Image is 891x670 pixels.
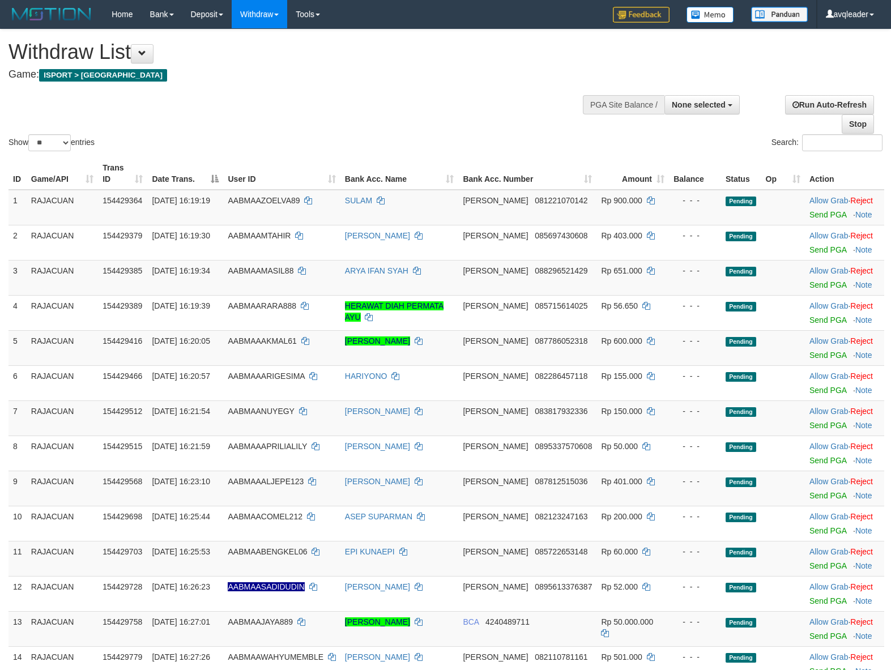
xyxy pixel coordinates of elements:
[8,471,27,506] td: 9
[809,336,850,345] span: ·
[8,225,27,260] td: 2
[805,365,884,400] td: ·
[726,477,756,487] span: Pending
[855,351,872,360] a: Note
[785,95,874,114] a: Run Auto-Refresh
[850,547,873,556] a: Reject
[726,232,756,241] span: Pending
[842,114,874,134] a: Stop
[809,421,846,430] a: Send PGA
[103,336,142,345] span: 154429416
[855,280,872,289] a: Note
[345,477,410,486] a: [PERSON_NAME]
[345,582,410,591] a: [PERSON_NAME]
[809,652,848,662] a: Allow Grab
[809,351,846,360] a: Send PGA
[152,266,210,275] span: [DATE] 16:19:34
[8,41,583,63] h1: Withdraw List
[850,231,873,240] a: Reject
[345,652,410,662] a: [PERSON_NAME]
[850,301,873,310] a: Reject
[27,541,98,576] td: RAJACUAN
[687,7,734,23] img: Button%20Memo.svg
[103,547,142,556] span: 154429703
[345,512,412,521] a: ASEP SUPARMAN
[152,617,210,626] span: [DATE] 16:27:01
[463,547,528,556] span: [PERSON_NAME]
[27,436,98,471] td: RAJACUAN
[485,617,530,626] span: Copy 4240489711 to clipboard
[805,471,884,506] td: ·
[152,582,210,591] span: [DATE] 16:26:23
[809,196,848,205] a: Allow Grab
[27,400,98,436] td: RAJACUAN
[228,652,323,662] span: AABMAAWAHYUMEMBLE
[27,225,98,260] td: RAJACUAN
[103,477,142,486] span: 154429568
[27,260,98,295] td: RAJACUAN
[345,617,410,626] a: [PERSON_NAME]
[855,491,872,500] a: Note
[809,477,848,486] a: Allow Grab
[345,336,410,345] a: [PERSON_NAME]
[673,265,717,276] div: - - -
[345,442,410,451] a: [PERSON_NAME]
[726,653,756,663] span: Pending
[855,631,872,641] a: Note
[805,260,884,295] td: ·
[673,511,717,522] div: - - -
[8,260,27,295] td: 3
[809,266,848,275] a: Allow Grab
[463,372,528,381] span: [PERSON_NAME]
[8,576,27,611] td: 12
[8,190,27,225] td: 1
[27,365,98,400] td: RAJACUAN
[771,134,883,151] label: Search:
[805,330,884,365] td: ·
[855,386,872,395] a: Note
[601,231,642,240] span: Rp 403.000
[809,386,846,395] a: Send PGA
[8,6,95,23] img: MOTION_logo.png
[601,652,642,662] span: Rp 501.000
[535,372,587,381] span: Copy 082286457118 to clipboard
[39,69,167,82] span: ISPORT > [GEOGRAPHIC_DATA]
[463,512,528,521] span: [PERSON_NAME]
[850,196,873,205] a: Reject
[855,596,872,605] a: Note
[809,245,846,254] a: Send PGA
[463,336,528,345] span: [PERSON_NAME]
[340,157,459,190] th: Bank Acc. Name: activate to sort column ascending
[809,547,850,556] span: ·
[809,407,848,416] a: Allow Grab
[228,442,307,451] span: AABMAAAPRILIALILY
[805,225,884,260] td: ·
[809,301,848,310] a: Allow Grab
[535,301,587,310] span: Copy 085715614025 to clipboard
[802,134,883,151] input: Search:
[535,196,587,205] span: Copy 081221070142 to clipboard
[726,442,756,452] span: Pending
[673,335,717,347] div: - - -
[673,370,717,382] div: - - -
[805,400,884,436] td: ·
[535,336,587,345] span: Copy 087786052318 to clipboard
[809,526,846,535] a: Send PGA
[809,266,850,275] span: ·
[27,611,98,646] td: RAJACUAN
[850,407,873,416] a: Reject
[809,301,850,310] span: ·
[850,617,873,626] a: Reject
[850,442,873,451] a: Reject
[850,477,873,486] a: Reject
[345,547,395,556] a: EPI KUNAEPI
[855,245,872,254] a: Note
[805,295,884,330] td: ·
[152,196,210,205] span: [DATE] 16:19:19
[726,267,756,276] span: Pending
[805,190,884,225] td: ·
[601,372,642,381] span: Rp 155.000
[152,336,210,345] span: [DATE] 16:20:05
[809,547,848,556] a: Allow Grab
[152,442,210,451] span: [DATE] 16:21:59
